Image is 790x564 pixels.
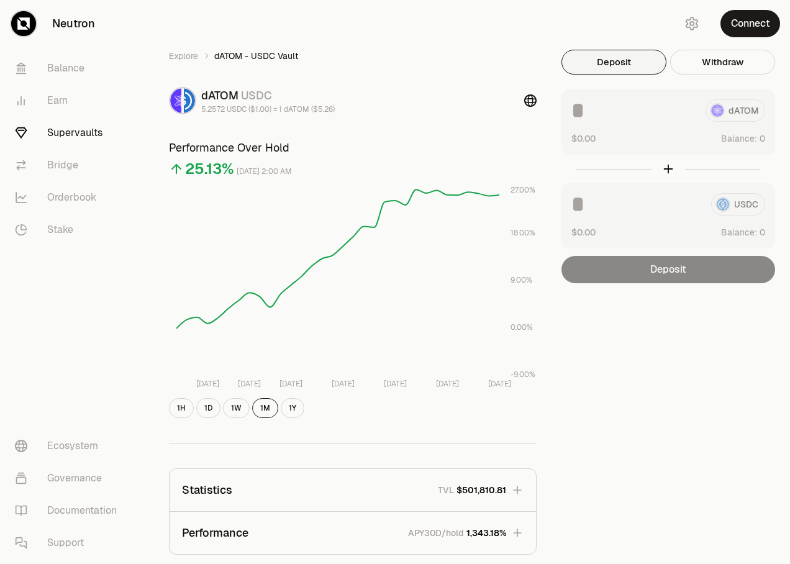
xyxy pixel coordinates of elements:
[238,379,261,389] tspan: [DATE]
[185,159,234,179] div: 25.13%
[281,398,304,418] button: 1Y
[5,149,134,181] a: Bridge
[169,398,194,418] button: 1H
[721,226,757,239] span: Balance:
[201,87,335,104] div: dATOM
[721,132,757,145] span: Balance:
[571,225,596,239] button: $0.00
[279,379,302,389] tspan: [DATE]
[201,104,335,114] div: 5.2572 USDC ($1.00) = 1 dATOM ($5.26)
[196,398,220,418] button: 1D
[408,527,464,539] p: APY30D/hold
[456,484,506,496] span: $501,810.81
[384,379,407,389] tspan: [DATE]
[5,181,134,214] a: Orderbook
[720,10,780,37] button: Connect
[466,527,506,539] span: 1,343.18%
[241,88,272,102] span: USDC
[332,379,355,389] tspan: [DATE]
[5,84,134,117] a: Earn
[169,50,198,62] a: Explore
[511,370,535,380] tspan: -9.00%
[5,462,134,494] a: Governance
[511,322,533,332] tspan: 0.00%
[488,379,511,389] tspan: [DATE]
[223,398,250,418] button: 1W
[169,50,537,62] nav: breadcrumb
[511,275,532,285] tspan: 9.00%
[438,484,454,496] p: TVL
[436,379,459,389] tspan: [DATE]
[196,379,219,389] tspan: [DATE]
[5,117,134,149] a: Supervaults
[670,50,775,75] button: Withdraw
[182,524,248,542] p: Performance
[182,481,232,499] p: Statistics
[5,527,134,559] a: Support
[561,50,666,75] button: Deposit
[511,185,535,195] tspan: 27.00%
[5,52,134,84] a: Balance
[170,88,181,113] img: dATOM Logo
[170,512,536,554] button: PerformanceAPY30D/hold1,343.18%
[214,50,298,62] span: dATOM - USDC Vault
[237,165,292,179] div: [DATE] 2:00 AM
[169,139,537,157] h3: Performance Over Hold
[571,132,596,145] button: $0.00
[170,469,536,511] button: StatisticsTVL$501,810.81
[252,398,278,418] button: 1M
[5,494,134,527] a: Documentation
[5,430,134,462] a: Ecosystem
[184,88,195,113] img: USDC Logo
[5,214,134,246] a: Stake
[511,228,535,238] tspan: 18.00%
